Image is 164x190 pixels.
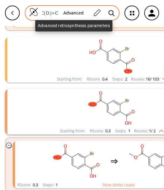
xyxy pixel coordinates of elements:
div: Starting from: [57,77,82,81]
svg: O=C(O)c1ccc(C(=O)O)c(Br)c1 [49,142,104,180]
span: 16 / 103 [146,77,159,81]
img: Logo Spaya [29,7,38,17]
img: Up [156,127,164,132]
span: 2 [124,76,127,82]
div: RScore : [17,22,38,26]
span: 0.3 [32,182,38,188]
span: 0.4 [101,76,107,82]
div: Starting from: [60,129,85,133]
div: Advanced retrosynthesis parameters [35,20,112,31]
div: Routes: [134,129,164,133]
button: Show similar routes [103,182,135,188]
div: RScore : [87,77,107,81]
input: Enter SMILES [38,10,58,16]
div: Steps : [43,183,58,187]
span: 1 [127,128,130,134]
div: RScore : [90,129,111,133]
span: 1 / 2 [149,129,156,133]
button: Advanced [58,7,89,19]
span: 0.3 [104,128,111,134]
span: 1 [55,182,58,188]
div: RScore : [17,183,38,187]
div: Steps : [115,129,130,133]
div: Steps : [112,77,127,81]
